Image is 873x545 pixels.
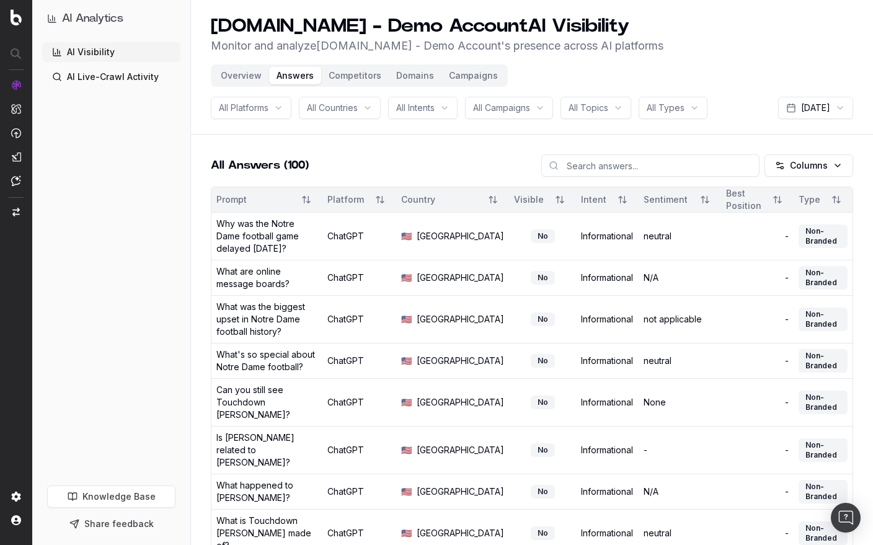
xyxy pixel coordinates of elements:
div: Non-Branded [799,438,848,462]
div: - [726,485,789,498]
span: [GEOGRAPHIC_DATA] [417,313,504,326]
div: Non-Branded [799,391,848,414]
img: Studio [11,152,21,162]
span: 🇺🇸 [401,230,412,242]
div: No [531,229,555,243]
span: [GEOGRAPHIC_DATA] [417,272,504,284]
span: 🇺🇸 [401,527,412,539]
img: Setting [11,492,21,502]
span: [GEOGRAPHIC_DATA] [417,444,504,456]
span: All Campaigns [473,102,530,114]
button: Sort [825,188,848,211]
a: Knowledge Base [47,485,175,508]
div: Platform [327,193,364,206]
span: 🇺🇸 [401,485,412,498]
div: neutral [644,527,716,539]
div: Informational [581,272,634,284]
span: 🇺🇸 [401,355,412,367]
div: neutral [644,230,716,242]
div: Informational [581,444,634,456]
span: 🇺🇸 [401,272,412,284]
div: Best Position [726,187,761,212]
div: None [644,396,716,409]
div: N/A [644,272,716,284]
button: Sort [369,188,391,211]
button: Domains [389,67,441,84]
span: [GEOGRAPHIC_DATA] [417,527,504,539]
div: Type [799,193,820,206]
div: - [726,230,789,242]
div: Intent [581,193,606,206]
span: [GEOGRAPHIC_DATA] [417,485,504,498]
div: Non-Branded [799,224,848,248]
div: N/A [644,485,716,498]
div: - [644,444,716,456]
button: Competitors [321,67,389,84]
span: 🇺🇸 [401,396,412,409]
div: Why was the Notre Dame football game delayed [DATE]? [216,218,317,255]
button: Sort [694,188,716,211]
div: Is [PERSON_NAME] related to [PERSON_NAME]? [216,432,317,469]
div: Country [401,193,477,206]
div: What happened to [PERSON_NAME]? [216,479,317,504]
img: Botify logo [11,9,22,25]
button: Columns [764,154,853,177]
div: Informational [581,230,634,242]
button: Sort [611,188,634,211]
span: [GEOGRAPHIC_DATA] [417,355,504,367]
div: ChatGPT [327,396,391,409]
span: All Platforms [219,102,268,114]
div: No [531,526,555,540]
div: Informational [581,485,634,498]
a: AI Visibility [42,42,180,62]
img: Intelligence [11,104,21,114]
div: Visible [514,193,544,206]
button: Sort [549,188,571,211]
div: Non-Branded [799,308,848,331]
div: not applicable [644,313,716,326]
h1: AI Analytics [62,10,123,27]
div: No [531,485,555,498]
h1: [DOMAIN_NAME] - Demo Account AI Visibility [211,15,663,37]
div: ChatGPT [327,272,391,284]
div: Non-Branded [799,349,848,373]
img: Activation [11,128,21,138]
div: ChatGPT [327,444,391,456]
p: Monitor and analyze [DOMAIN_NAME] - Demo Account 's presence across AI platforms [211,37,663,55]
div: Open Intercom Messenger [831,503,861,533]
div: - [726,313,789,326]
div: - [726,272,789,284]
div: Informational [581,527,634,539]
button: Sort [766,188,789,211]
div: Prompt [216,193,290,206]
button: Overview [213,67,269,84]
span: 🇺🇸 [401,444,412,456]
span: All Topics [569,102,608,114]
div: What's so special about Notre Dame football? [216,348,317,373]
div: - [726,444,789,456]
h2: All Answers (100) [211,157,309,174]
div: - [726,355,789,367]
button: Campaigns [441,67,505,84]
div: No [531,271,555,285]
div: ChatGPT [327,527,391,539]
span: All Intents [396,102,435,114]
div: No [531,312,555,326]
div: Non-Branded [799,521,848,545]
button: Answers [269,67,321,84]
span: All Countries [307,102,358,114]
div: No [531,443,555,457]
span: 🇺🇸 [401,313,412,326]
div: Informational [581,396,634,409]
button: Sort [295,188,317,211]
div: Non-Branded [799,266,848,290]
div: Non-Branded [799,480,848,503]
div: ChatGPT [327,230,391,242]
button: Sort [482,188,504,211]
div: No [531,396,555,409]
div: - [726,527,789,539]
a: AI Live-Crawl Activity [42,67,180,87]
div: What are online message boards? [216,265,317,290]
div: What was the biggest upset in Notre Dame football history? [216,301,317,338]
span: [GEOGRAPHIC_DATA] [417,396,504,409]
